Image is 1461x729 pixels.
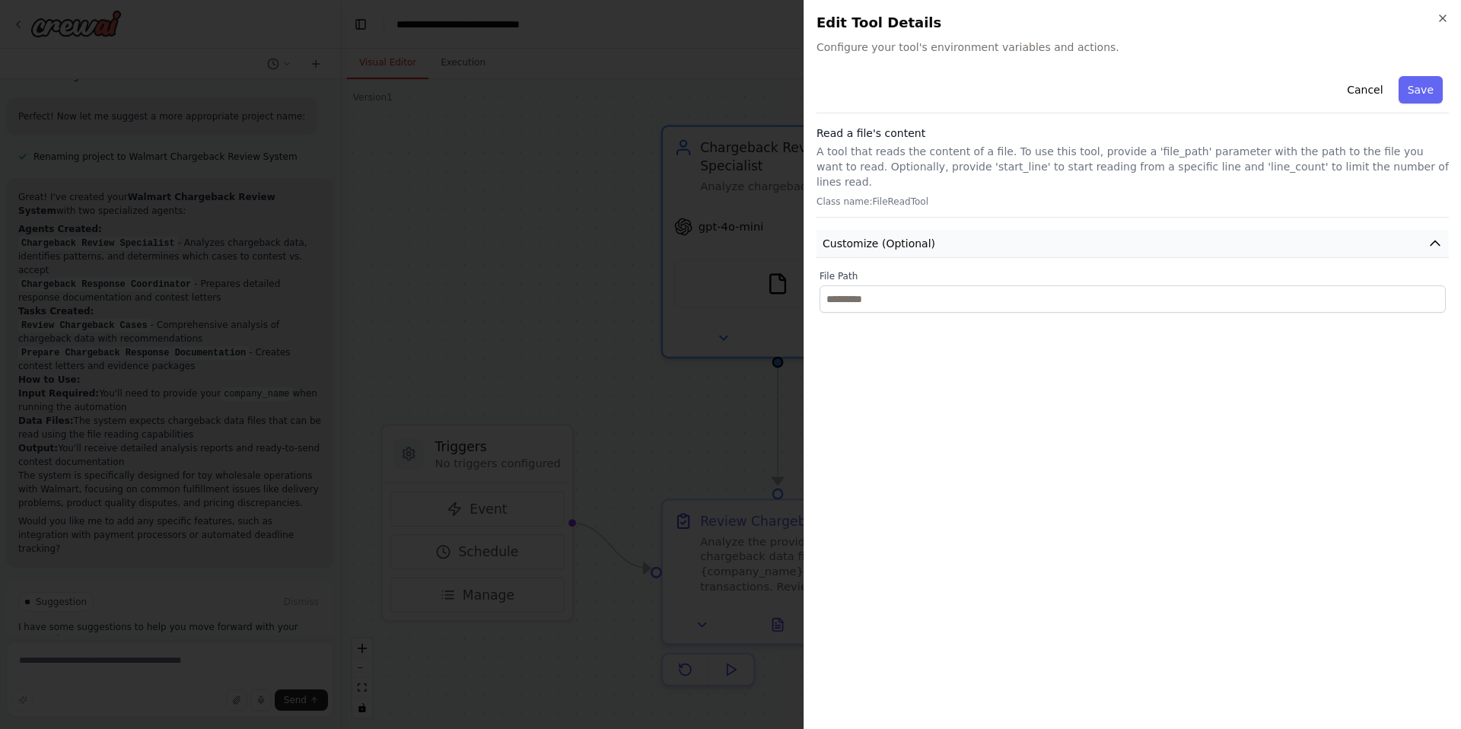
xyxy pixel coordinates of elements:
button: Customize (Optional) [816,230,1449,258]
button: Save [1399,76,1443,103]
button: Cancel [1338,76,1392,103]
span: Configure your tool's environment variables and actions. [816,40,1449,55]
p: A tool that reads the content of a file. To use this tool, provide a 'file_path' parameter with t... [816,144,1449,189]
label: File Path [820,270,1446,282]
h3: Read a file's content [816,126,1449,141]
span: Customize (Optional) [823,236,935,251]
p: Class name: FileReadTool [816,196,1449,208]
h2: Edit Tool Details [816,12,1449,33]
